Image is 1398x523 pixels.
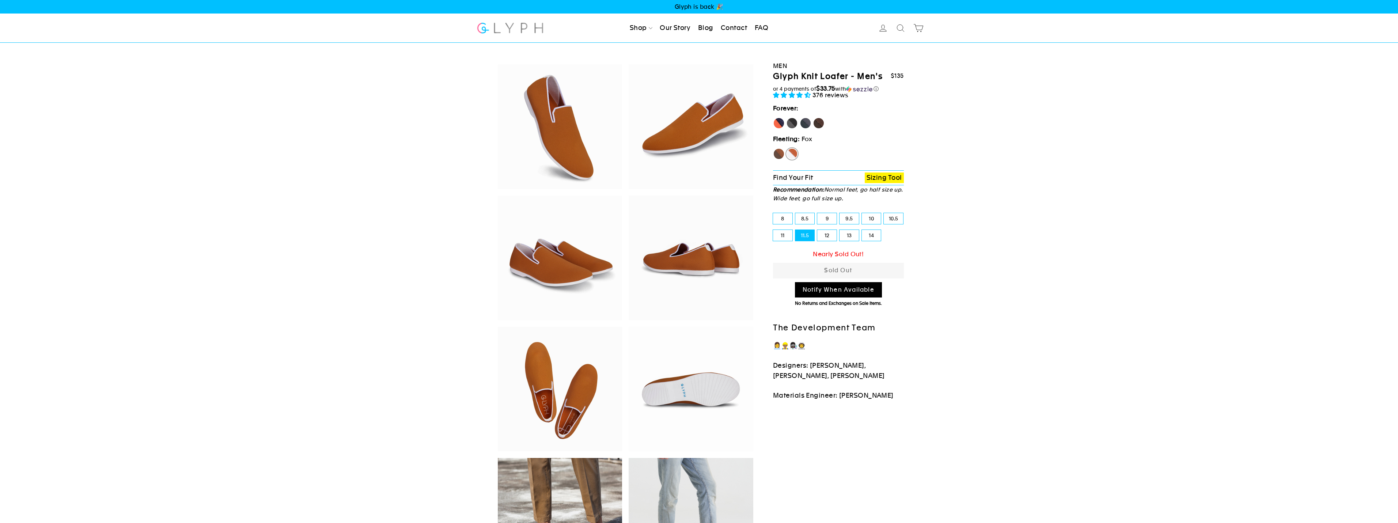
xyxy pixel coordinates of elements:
[773,105,799,112] strong: Forever:
[786,117,798,129] label: Panther
[627,20,655,36] a: Shop
[773,341,904,351] p: 👩‍💼👷🏽‍♂️👩🏿‍🔬👨‍🚀
[773,213,792,224] label: 8
[795,301,882,306] span: No Returns and Exchanges on Sale Items.
[840,213,859,224] label: 9.5
[817,230,837,241] label: 12
[773,71,883,82] h1: Glyph Knit Loafer - Men's
[773,148,785,160] label: Hawk
[773,323,904,333] h2: The Development Team
[802,135,812,143] span: Fox
[773,135,800,143] strong: Fleeting:
[813,117,825,129] label: Mustang
[773,360,904,382] p: Designers: [PERSON_NAME], [PERSON_NAME], [PERSON_NAME]
[627,20,771,36] ul: Primary
[824,267,852,274] span: Sold Out
[695,20,716,36] a: Blog
[800,117,811,129] label: Rhino
[773,85,904,92] div: or 4 payments of with
[629,196,753,320] img: Fox
[629,64,753,189] img: Fox
[718,20,750,36] a: Contact
[773,230,792,241] label: 11
[862,230,881,241] label: 14
[773,61,904,71] div: Men
[773,85,904,92] div: or 4 payments of$33.75withSezzle Click to learn more about Sezzle
[816,85,835,92] span: $33.75
[862,213,881,224] label: 10
[498,327,622,451] img: Fox
[498,64,622,189] img: Fox
[786,148,798,160] label: Fox
[773,263,904,278] button: Sold Out
[846,86,872,92] img: Sezzle
[657,20,693,36] a: Our Story
[773,174,813,181] span: Find Your Fit
[884,213,903,224] label: 10.5
[773,117,785,129] label: [PERSON_NAME]
[865,173,904,183] a: Sizing Tool
[812,91,849,99] span: 376 reviews
[773,91,812,99] span: 4.73 stars
[498,196,622,320] img: Fox
[629,327,753,451] img: Fox
[817,213,837,224] label: 9
[773,186,824,193] strong: Recommendation:
[891,72,904,79] span: $135
[752,20,771,36] a: FAQ
[773,185,904,203] p: Normal feet, go half size up. Wide feet, go full size up.
[795,230,815,241] label: 11.5
[773,249,904,259] div: Nearly Sold Out!
[476,18,545,38] img: Glyph
[795,282,882,298] a: Notify When Available
[773,390,904,401] p: Materials Engineer: [PERSON_NAME]
[840,230,859,241] label: 13
[795,213,815,224] label: 8.5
